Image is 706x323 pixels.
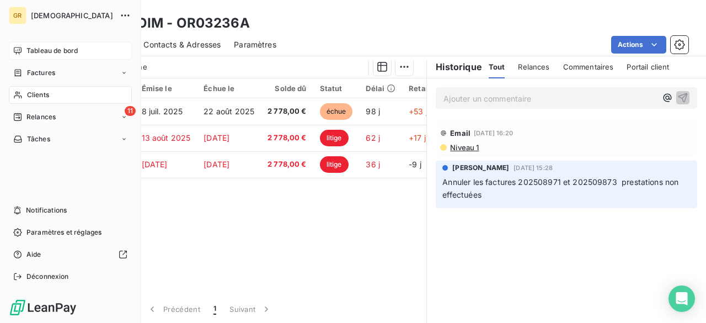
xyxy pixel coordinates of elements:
div: Retard [409,84,444,93]
span: +53 j [409,107,427,116]
span: [DATE] 15:28 [514,165,553,171]
span: Niveau 1 [449,143,479,152]
span: Notifications [26,205,67,215]
span: +17 j [409,133,426,142]
span: Annuler les factures 202508971 et 202509873 prestations non effectuées [442,177,681,199]
span: Paramètres et réglages [26,227,101,237]
span: [DEMOGRAPHIC_DATA] [31,11,113,20]
div: Solde dû [268,84,307,93]
span: Portail client [627,62,669,71]
span: Clients [27,90,49,100]
span: 1 [213,304,216,315]
span: [DATE] 16:20 [474,130,513,136]
span: litige [320,156,349,173]
button: Suivant [223,298,279,321]
span: Email [450,129,470,137]
span: Commentaires [563,62,614,71]
div: Statut [320,84,353,93]
span: [DATE] [204,133,229,142]
span: 22 août 2025 [204,107,254,116]
span: -9 j [409,160,421,169]
button: Précédent [140,298,207,321]
span: échue [320,103,353,120]
span: 2 778,00 € [268,106,307,117]
span: 36 j [366,160,380,169]
a: Aide [9,246,132,263]
span: Aide [26,250,41,260]
span: 98 j [366,107,380,116]
div: GR [9,7,26,24]
span: Factures [27,68,55,78]
span: Relances [26,112,56,122]
div: Délai [366,84,395,93]
div: Émise le [142,84,191,93]
div: Échue le [204,84,254,93]
span: 2 778,00 € [268,133,307,144]
span: 13 août 2025 [142,133,191,142]
span: Tableau de bord [26,46,78,56]
span: 8 juil. 2025 [142,107,183,116]
span: 62 j [366,133,380,142]
span: Tout [489,62,505,71]
h6: Historique [427,60,482,73]
span: [PERSON_NAME] [452,163,509,173]
span: litige [320,130,349,146]
span: [DATE] [204,160,229,169]
img: Logo LeanPay [9,299,77,316]
span: Déconnexion [26,272,69,282]
button: Actions [611,36,666,54]
span: [DATE] [142,160,168,169]
span: 11 [125,106,136,116]
button: 1 [207,298,223,321]
span: Tâches [27,134,50,144]
h3: SOCCOIM - OR03236A [97,13,250,33]
span: Paramètres [234,39,276,50]
span: Relances [518,62,549,71]
span: 2 778,00 € [268,159,307,170]
span: Contacts & Adresses [143,39,221,50]
div: Open Intercom Messenger [668,285,695,312]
